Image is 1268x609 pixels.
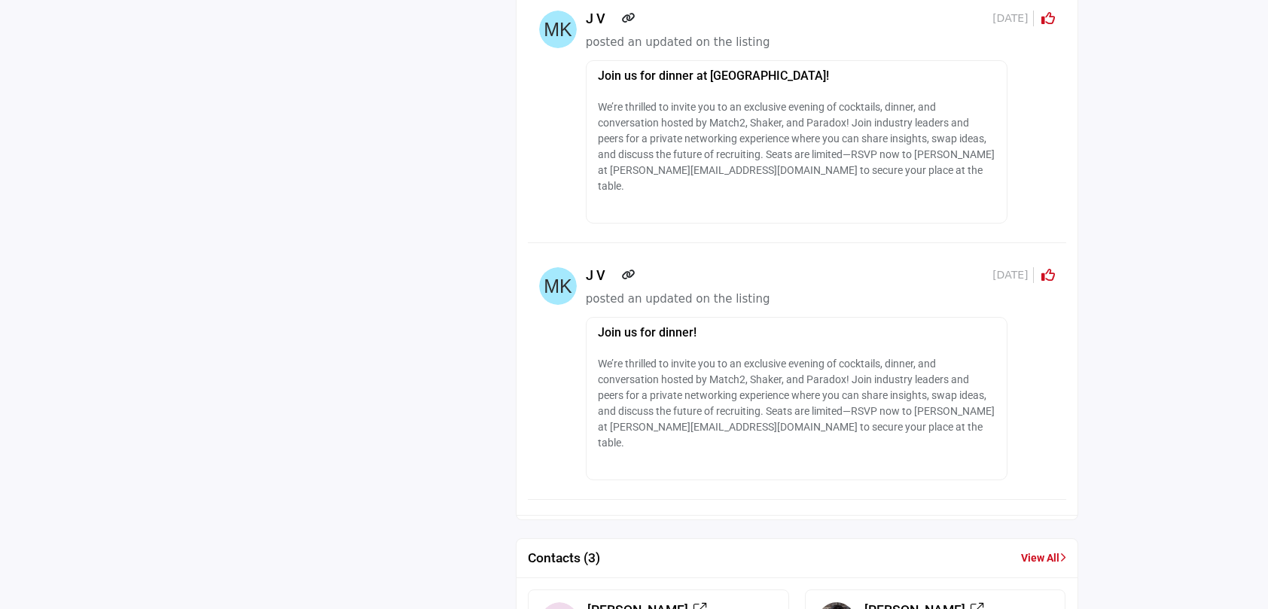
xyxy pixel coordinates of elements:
[598,99,995,194] p: We’re thrilled to invite you to an exclusive evening of cocktails, dinner, and conversation hoste...
[992,11,1033,26] span: [DATE]
[586,292,770,306] span: posted an updated on the listing
[992,267,1033,283] span: [DATE]
[598,69,995,83] h5: Join us for dinner at [GEOGRAPHIC_DATA]!
[586,11,618,27] h5: J V
[598,356,995,451] p: We’re thrilled to invite you to an exclusive evening of cocktails, dinner, and conversation hoste...
[586,53,1055,231] a: Join us for dinner at [GEOGRAPHIC_DATA]! We’re thrilled to invite you to an exclusive evening of ...
[539,11,577,48] img: avtar-image
[622,267,636,283] a: Link of redirect to contact page
[598,325,995,340] h5: Join us for dinner!
[586,309,1055,488] a: Join us for dinner! We’re thrilled to invite you to an exclusive evening of cocktails, dinner, an...
[1021,550,1066,566] a: View All
[586,35,770,49] span: posted an updated on the listing
[1041,268,1055,282] i: Click to Rate this activity
[586,267,618,284] h5: J V
[622,11,636,26] a: Link of redirect to contact page
[1041,11,1055,25] i: Click to Rate this activity
[539,267,577,305] img: avtar-image
[528,550,600,566] h2: Contacts (3)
